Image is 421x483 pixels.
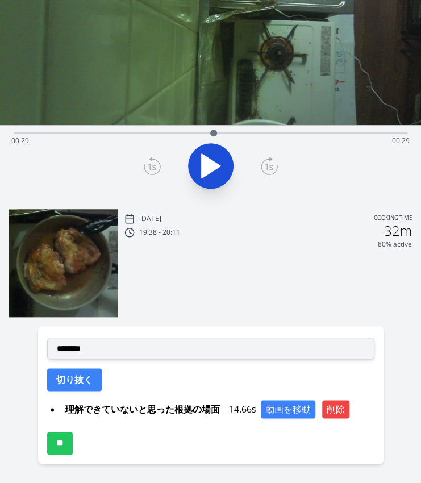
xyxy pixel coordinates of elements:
[322,400,349,418] button: 削除
[261,400,315,418] button: 動画を移動
[47,368,102,391] button: 切り抜く
[139,228,180,237] p: 19:38 - 20:11
[384,224,412,238] h2: 32m
[9,209,118,318] img: 250809103943_thumb.jpeg
[61,400,374,418] div: 14.66s
[392,136,410,145] span: 00:29
[378,240,412,249] p: 80% active
[11,136,29,145] span: 00:29
[139,214,161,223] p: [DATE]
[374,214,412,224] p: Cooking time
[61,400,224,418] span: 理解できていないと思った根拠の場面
